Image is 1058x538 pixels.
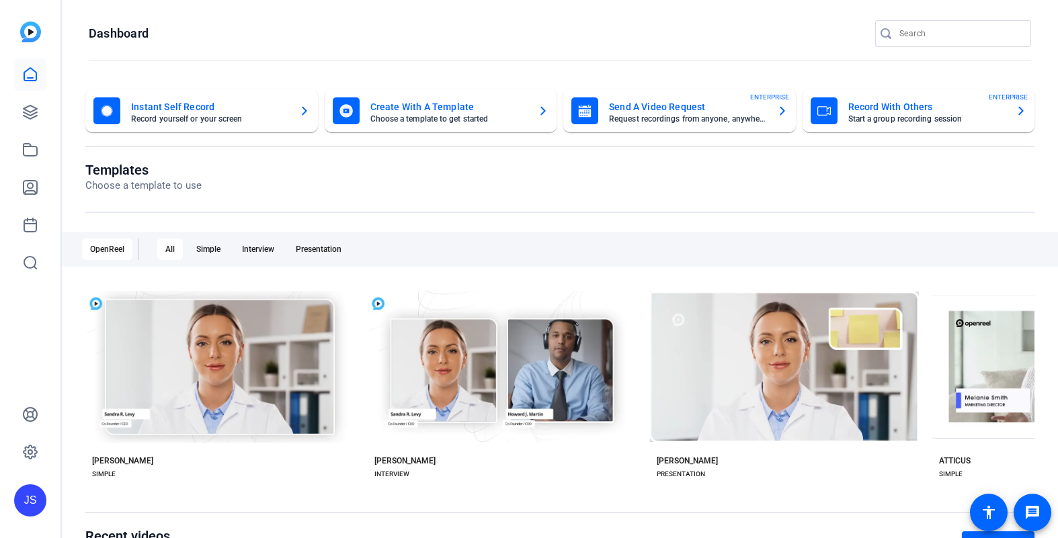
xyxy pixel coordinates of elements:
mat-card-title: Create With A Template [370,99,528,115]
div: Interview [234,238,282,260]
button: Record With OthersStart a group recording sessionENTERPRISE [803,89,1035,132]
div: SIMPLE [92,469,116,480]
input: Search [899,26,1020,42]
mat-card-subtitle: Start a group recording session [848,115,1006,123]
div: INTERVIEW [374,469,409,480]
div: SIMPLE [939,469,963,480]
mat-card-subtitle: Choose a template to get started [370,115,528,123]
div: ATTICUS [939,455,971,466]
button: Create With A TemplateChoose a template to get started [325,89,557,132]
div: [PERSON_NAME] [92,455,153,466]
div: Simple [188,238,229,260]
mat-card-title: Record With Others [848,99,1006,115]
mat-card-subtitle: Record yourself or your screen [131,115,288,123]
mat-icon: accessibility [981,504,997,521]
div: [PERSON_NAME] [657,455,718,466]
mat-card-title: Send A Video Request [609,99,766,115]
mat-card-subtitle: Request recordings from anyone, anywhere [609,115,766,123]
div: [PERSON_NAME] [374,455,436,466]
div: JS [14,484,46,517]
div: PRESENTATION [657,469,705,480]
h1: Templates [85,162,202,178]
div: Presentation [288,238,350,260]
div: OpenReel [82,238,132,260]
img: blue-gradient.svg [20,21,41,42]
mat-icon: message [1024,504,1041,521]
button: Instant Self RecordRecord yourself or your screen [85,89,318,132]
div: All [157,238,183,260]
span: ENTERPRISE [750,92,789,102]
h1: Dashboard [89,26,149,42]
span: ENTERPRISE [989,92,1028,102]
mat-card-title: Instant Self Record [131,99,288,115]
p: Choose a template to use [85,178,202,193]
button: Send A Video RequestRequest recordings from anyone, anywhereENTERPRISE [563,89,796,132]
